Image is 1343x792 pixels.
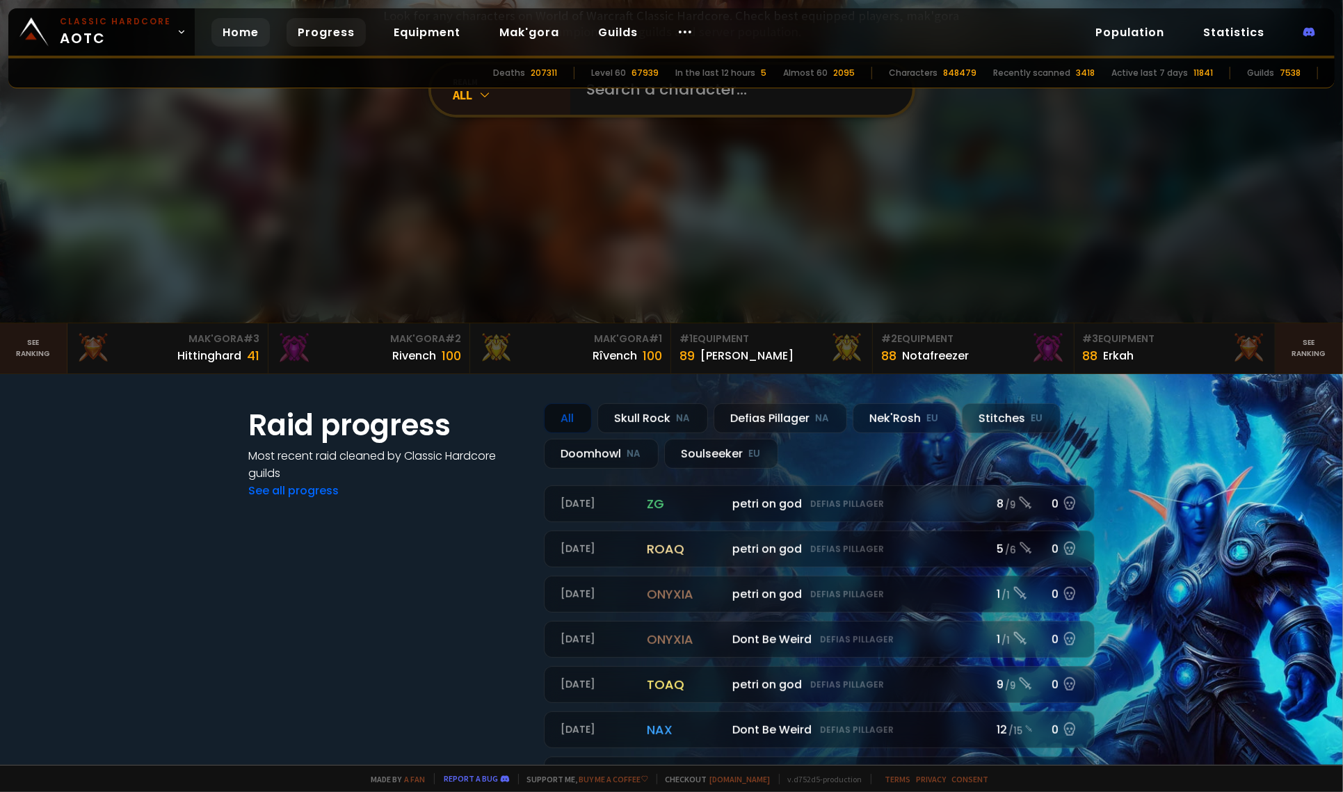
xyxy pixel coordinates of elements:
[544,403,592,433] div: All
[881,332,1065,346] div: Equipment
[392,347,436,364] div: Rivench
[544,576,1095,613] a: [DATE]onyxiapetri on godDefias Pillager1 /10
[627,447,641,461] small: NA
[881,346,896,365] div: 88
[885,774,911,784] a: Terms
[405,774,426,784] a: a fan
[1193,67,1213,79] div: 11841
[1083,332,1099,346] span: # 3
[249,447,527,482] h4: Most recent raid cleaned by Classic Hardcore guilds
[470,323,672,373] a: Mak'Gora#1Rîvench100
[783,67,828,79] div: Almost 60
[544,485,1095,522] a: [DATE]zgpetri on godDefias Pillager8 /90
[243,332,259,346] span: # 3
[902,347,969,364] div: Notafreezer
[579,774,648,784] a: Buy me a coffee
[1083,346,1098,365] div: 88
[664,439,778,469] div: Soulseeker
[597,403,708,433] div: Skull Rock
[453,87,570,103] div: All
[1084,18,1175,47] a: Population
[363,774,426,784] span: Made by
[249,403,527,447] h1: Raid progress
[479,332,663,346] div: Mak'Gora
[60,15,171,49] span: AOTC
[962,403,1061,433] div: Stitches
[1276,323,1343,373] a: Seeranking
[779,774,862,784] span: v. d752d5 - production
[1076,67,1095,79] div: 3418
[8,8,195,56] a: Classic HardcoreAOTC
[1192,18,1276,47] a: Statistics
[544,666,1095,703] a: [DATE]toaqpetri on godDefias Pillager9 /90
[816,412,830,426] small: NA
[679,332,864,346] div: Equipment
[531,67,557,79] div: 207311
[268,323,470,373] a: Mak'Gora#2Rivench100
[1280,67,1301,79] div: 7538
[1075,323,1276,373] a: #3Equipment88Erkah
[544,621,1095,658] a: [DATE]onyxiaDont Be WeirdDefias Pillager1 /10
[445,332,461,346] span: # 2
[1031,412,1043,426] small: EU
[287,18,366,47] a: Progress
[579,65,896,115] input: Search a character...
[544,439,659,469] div: Doomhowl
[593,347,637,364] div: Rîvench
[60,15,171,28] small: Classic Hardcore
[677,412,691,426] small: NA
[833,67,855,79] div: 2095
[873,323,1075,373] a: #2Equipment88Notafreezer
[881,332,897,346] span: # 2
[587,18,649,47] a: Guilds
[853,403,956,433] div: Nek'Rosh
[927,412,939,426] small: EU
[277,332,461,346] div: Mak'Gora
[889,67,938,79] div: Characters
[518,774,648,784] span: Support me,
[943,67,976,79] div: 848479
[710,774,771,784] a: [DOMAIN_NAME]
[1247,67,1274,79] div: Guilds
[632,67,659,79] div: 67939
[643,346,662,365] div: 100
[249,483,339,499] a: See all progress
[675,67,755,79] div: In the last 12 hours
[1111,67,1188,79] div: Active last 7 days
[444,773,499,784] a: Report a bug
[1083,332,1267,346] div: Equipment
[952,774,989,784] a: Consent
[917,774,947,784] a: Privacy
[383,18,472,47] a: Equipment
[649,332,662,346] span: # 1
[177,347,241,364] div: Hittinghard
[591,67,626,79] div: Level 60
[679,332,693,346] span: # 1
[671,323,873,373] a: #1Equipment89[PERSON_NAME]
[76,332,260,346] div: Mak'Gora
[488,18,570,47] a: Mak'gora
[749,447,761,461] small: EU
[211,18,270,47] a: Home
[493,67,525,79] div: Deaths
[657,774,771,784] span: Checkout
[761,67,766,79] div: 5
[378,8,965,40] h3: Look for any characters on World of Warcraft Classic Hardcore. Check best equipped players, mak'g...
[544,711,1095,748] a: [DATE]naxDont Be WeirdDefias Pillager12 /150
[993,67,1070,79] div: Recently scanned
[67,323,269,373] a: Mak'Gora#3Hittinghard41
[700,347,794,364] div: [PERSON_NAME]
[714,403,847,433] div: Defias Pillager
[1104,347,1134,364] div: Erkah
[679,346,695,365] div: 89
[544,531,1095,567] a: [DATE]roaqpetri on godDefias Pillager5 /60
[247,346,259,365] div: 41
[442,346,461,365] div: 100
